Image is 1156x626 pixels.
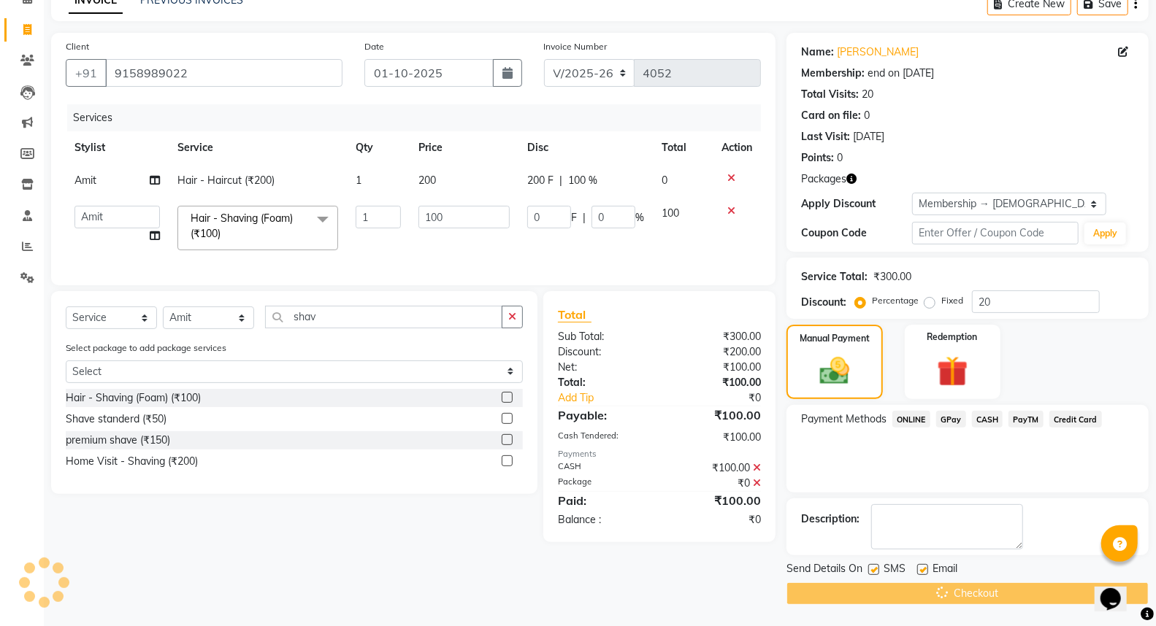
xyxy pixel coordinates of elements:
[659,329,772,344] div: ₹300.00
[547,492,659,509] div: Paid:
[801,150,834,166] div: Points:
[66,59,107,87] button: +91
[659,375,772,390] div: ₹100.00
[635,210,644,225] span: %
[653,131,713,164] th: Total
[811,354,859,388] img: _cash.svg
[66,433,170,448] div: premium shave (₹150)
[66,411,166,427] div: Shave standerd (₹50)
[265,306,502,328] input: Search or Scan
[66,40,89,53] label: Client
[418,174,436,187] span: 200
[659,406,772,424] div: ₹100.00
[66,341,226,355] label: Select package to add package services
[568,173,597,188] span: 100 %
[547,430,659,445] div: Cash Tendered:
[583,210,586,225] span: |
[1095,568,1141,611] iframe: chat widget
[800,332,870,345] label: Manual Payment
[659,360,772,375] div: ₹100.00
[169,131,347,164] th: Service
[364,40,384,53] label: Date
[912,222,1079,244] input: Enter Offer / Coupon Code
[547,375,659,390] div: Total:
[801,129,850,144] div: Last Visit:
[659,460,772,476] div: ₹100.00
[221,227,227,240] a: x
[66,390,201,406] div: Hair - Shaving (Foam) (₹100)
[837,150,843,166] div: 0
[659,512,772,528] div: ₹0
[801,87,859,102] div: Total Visits:
[872,294,919,307] label: Percentage
[659,344,772,360] div: ₹200.00
[862,87,873,102] div: 20
[547,512,659,528] div: Balance :
[74,174,96,187] span: Amit
[936,411,966,428] span: GPay
[191,212,293,240] span: Hair - Shaving (Foam) (₹100)
[558,307,592,322] span: Total
[801,66,865,81] div: Membership:
[873,269,911,285] div: ₹300.00
[518,131,653,164] th: Disc
[678,390,772,406] div: ₹0
[559,173,562,188] span: |
[801,171,846,187] span: Packages
[1084,223,1126,244] button: Apply
[659,430,772,445] div: ₹100.00
[356,174,361,187] span: 1
[662,174,667,187] span: 0
[347,131,410,164] th: Qty
[884,561,906,579] span: SMS
[547,360,659,375] div: Net:
[801,196,912,212] div: Apply Discount
[801,225,912,241] div: Coupon Code
[837,45,919,60] a: [PERSON_NAME]
[972,411,1003,428] span: CASH
[659,476,772,491] div: ₹0
[544,40,608,53] label: Invoice Number
[868,66,934,81] div: end on [DATE]
[1049,411,1102,428] span: Credit Card
[527,173,554,188] span: 200 F
[571,210,577,225] span: F
[547,344,659,360] div: Discount:
[801,108,861,123] div: Card on file:
[547,476,659,491] div: Package
[177,174,275,187] span: Hair - Haircut (₹200)
[67,104,772,131] div: Services
[801,269,868,285] div: Service Total:
[801,295,846,310] div: Discount:
[558,448,761,460] div: Payments
[713,131,761,164] th: Action
[662,206,679,220] span: 100
[659,492,772,509] div: ₹100.00
[941,294,963,307] label: Fixed
[66,454,198,469] div: Home Visit - Shaving (₹200)
[547,460,659,476] div: CASH
[105,59,342,87] input: Search by Name/Mobile/Email/Code
[801,411,887,427] span: Payment Methods
[547,390,678,406] a: Add Tip
[547,329,659,344] div: Sub Total:
[547,406,659,424] div: Payable:
[410,131,518,164] th: Price
[933,561,957,579] span: Email
[864,108,870,123] div: 0
[1008,411,1044,428] span: PayTM
[927,331,978,344] label: Redemption
[892,411,930,428] span: ONLINE
[927,352,978,390] img: _gift.svg
[66,131,169,164] th: Stylist
[853,129,884,144] div: [DATE]
[801,511,860,527] div: Description:
[801,45,834,60] div: Name:
[786,561,862,579] span: Send Details On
